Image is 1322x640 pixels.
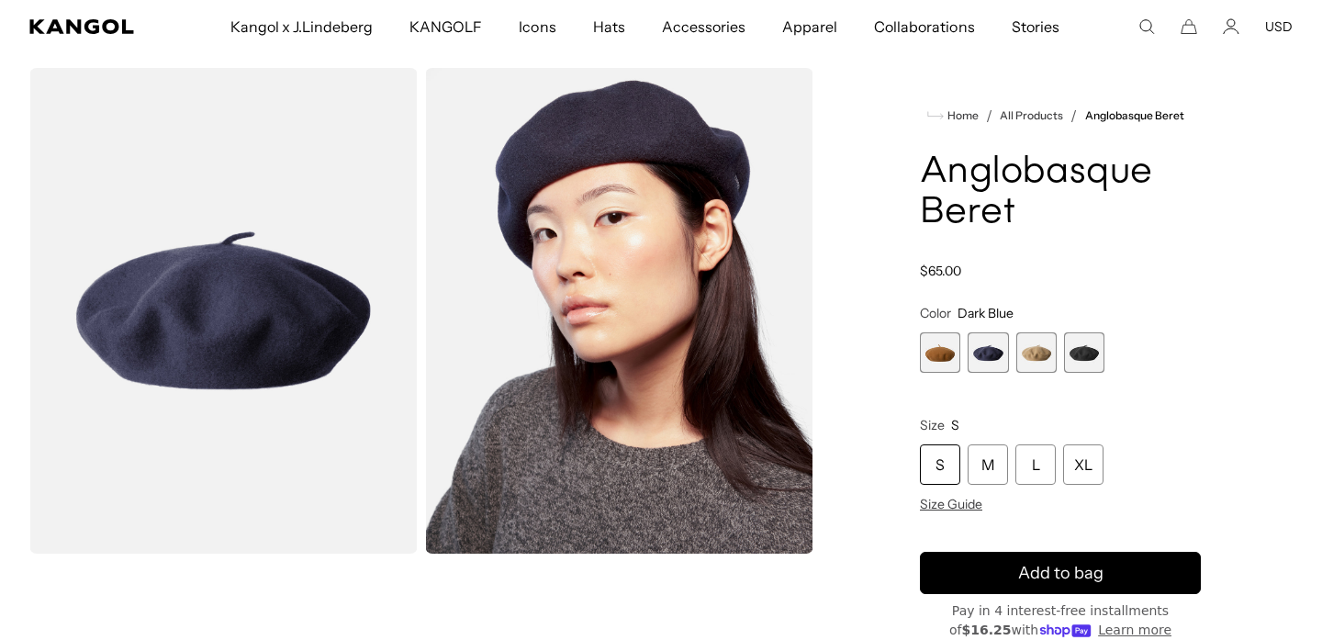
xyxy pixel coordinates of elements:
div: S [920,444,960,485]
img: dark-blue [425,68,813,554]
a: All Products [1000,109,1063,122]
summary: Search here [1138,18,1155,35]
img: color-dark-blue [29,68,418,554]
span: Size Guide [920,496,982,512]
span: Add to bag [1018,561,1104,586]
div: XL [1063,444,1104,485]
span: Size [920,417,945,433]
button: USD [1265,18,1293,35]
nav: breadcrumbs [920,105,1201,127]
div: 4 of 4 [1064,332,1104,373]
a: Home [927,107,979,124]
span: $65.00 [920,263,961,279]
div: M [968,444,1008,485]
span: Home [944,109,979,122]
div: 1 of 4 [920,332,960,373]
label: Rustic Caramel [920,332,960,373]
div: 2 of 4 [968,332,1008,373]
label: Camel [1016,332,1057,373]
li: / [1063,105,1077,127]
span: S [951,417,959,433]
label: Black [1064,332,1104,373]
button: Add to bag [920,552,1201,594]
a: Anglobasque Beret [1085,109,1184,122]
button: Cart [1181,18,1197,35]
label: Dark Blue [968,332,1008,373]
span: Dark Blue [958,305,1014,321]
product-gallery: Gallery Viewer [29,68,813,554]
a: Account [1223,18,1239,35]
div: L [1015,444,1056,485]
div: 3 of 4 [1016,332,1057,373]
a: Kangol [29,19,151,34]
span: Color [920,305,951,321]
li: / [979,105,992,127]
h1: Anglobasque Beret [920,152,1201,233]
